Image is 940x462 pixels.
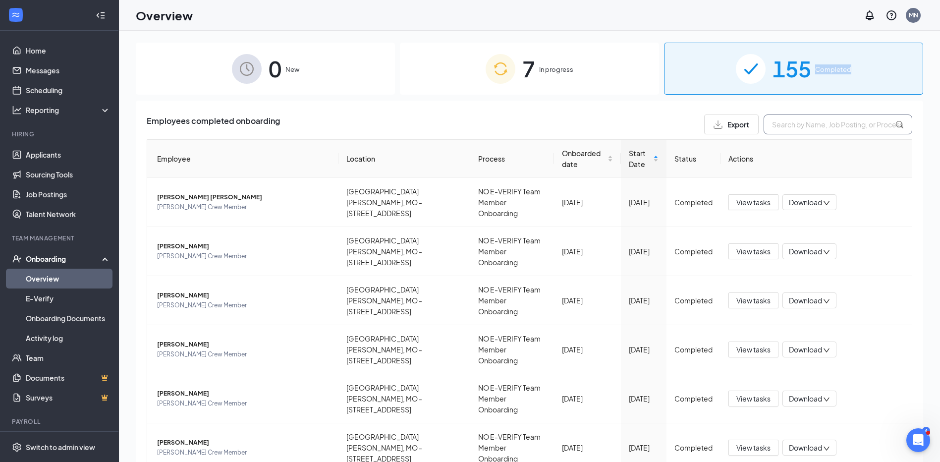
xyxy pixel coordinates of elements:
[26,328,111,348] a: Activity log
[26,41,111,60] a: Home
[26,145,111,165] a: Applicants
[562,442,613,453] div: [DATE]
[338,325,470,374] td: [GEOGRAPHIC_DATA][PERSON_NAME], MO - [STREET_ADDRESS]
[269,52,281,86] span: 0
[338,227,470,276] td: [GEOGRAPHIC_DATA][PERSON_NAME], MO - [STREET_ADDRESS]
[674,442,713,453] div: Completed
[704,115,759,134] button: Export
[157,438,331,448] span: [PERSON_NAME]
[470,276,554,325] td: NO E-VERIFY Team Member Onboarding
[562,393,613,404] div: [DATE]
[157,448,331,458] span: [PERSON_NAME] Crew Member
[728,194,778,210] button: View tasks
[562,246,613,257] div: [DATE]
[674,197,713,208] div: Completed
[789,197,822,208] span: Download
[11,10,21,20] svg: WorkstreamLogo
[12,417,109,426] div: Payroll
[470,325,554,374] td: NO E-VERIFY Team Member Onboarding
[823,396,830,403] span: down
[666,140,720,178] th: Status
[629,344,659,355] div: [DATE]
[629,393,659,404] div: [DATE]
[157,192,331,202] span: [PERSON_NAME] [PERSON_NAME]
[789,443,822,453] span: Download
[26,269,111,289] a: Overview
[629,197,659,208] div: [DATE]
[736,295,771,306] span: View tasks
[823,298,830,305] span: down
[157,241,331,251] span: [PERSON_NAME]
[157,389,331,399] span: [PERSON_NAME]
[554,140,621,178] th: Onboarded date
[26,184,111,204] a: Job Postings
[338,140,470,178] th: Location
[285,64,299,74] span: New
[727,121,749,128] span: Export
[136,7,193,24] h1: Overview
[470,227,554,276] td: NO E-VERIFY Team Member Onboarding
[26,368,111,388] a: DocumentsCrown
[823,249,830,256] span: down
[12,254,22,264] svg: UserCheck
[736,442,771,453] span: View tasks
[736,197,771,208] span: View tasks
[720,140,912,178] th: Actions
[789,295,822,306] span: Download
[157,399,331,408] span: [PERSON_NAME] Crew Member
[629,148,651,170] span: Start Date
[96,10,106,20] svg: Collapse
[562,148,606,170] span: Onboarded date
[26,348,111,368] a: Team
[562,197,613,208] div: [DATE]
[736,246,771,257] span: View tasks
[562,344,613,355] div: [DATE]
[157,300,331,310] span: [PERSON_NAME] Crew Member
[470,140,554,178] th: Process
[629,246,659,257] div: [DATE]
[12,234,109,242] div: Team Management
[789,246,822,257] span: Download
[26,308,111,328] a: Onboarding Documents
[789,345,822,355] span: Download
[12,130,109,138] div: Hiring
[338,374,470,423] td: [GEOGRAPHIC_DATA][PERSON_NAME], MO - [STREET_ADDRESS]
[906,428,930,452] iframe: Intercom live chat
[674,393,713,404] div: Completed
[674,246,713,257] div: Completed
[147,140,338,178] th: Employee
[338,178,470,227] td: [GEOGRAPHIC_DATA][PERSON_NAME], MO - [STREET_ADDRESS]
[728,243,778,259] button: View tasks
[728,440,778,456] button: View tasks
[674,344,713,355] div: Completed
[470,374,554,423] td: NO E-VERIFY Team Member Onboarding
[470,178,554,227] td: NO E-VERIFY Team Member Onboarding
[736,393,771,404] span: View tasks
[864,9,876,21] svg: Notifications
[26,60,111,80] a: Messages
[736,344,771,355] span: View tasks
[12,105,22,115] svg: Analysis
[823,347,830,354] span: down
[157,340,331,349] span: [PERSON_NAME]
[26,105,111,115] div: Reporting
[157,349,331,359] span: [PERSON_NAME] Crew Member
[885,9,897,21] svg: QuestionInfo
[773,52,811,86] span: 155
[823,200,830,207] span: down
[629,295,659,306] div: [DATE]
[26,254,102,264] div: Onboarding
[823,445,830,452] span: down
[26,388,111,407] a: SurveysCrown
[674,295,713,306] div: Completed
[26,165,111,184] a: Sourcing Tools
[157,202,331,212] span: [PERSON_NAME] Crew Member
[789,394,822,404] span: Download
[909,11,918,19] div: MN
[922,427,930,435] div: 4
[562,295,613,306] div: [DATE]
[26,204,111,224] a: Talent Network
[629,442,659,453] div: [DATE]
[147,115,280,134] span: Employees completed onboarding
[764,115,912,134] input: Search by Name, Job Posting, or Process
